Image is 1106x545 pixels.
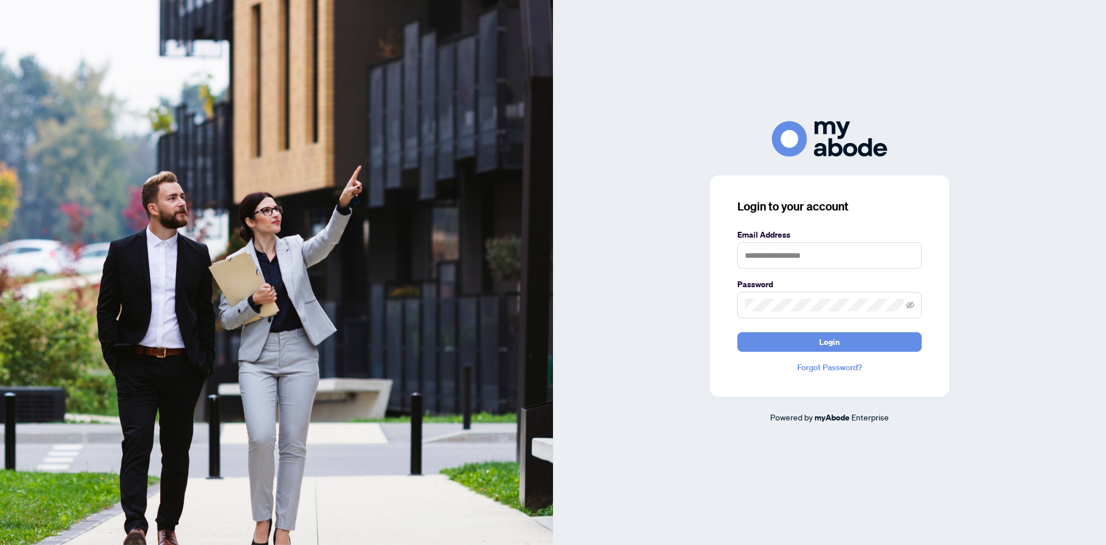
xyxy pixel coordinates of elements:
label: Password [737,278,922,291]
button: Login [737,332,922,352]
h3: Login to your account [737,198,922,215]
span: Powered by [770,412,813,422]
a: Forgot Password? [737,361,922,374]
span: eye-invisible [906,301,914,309]
label: Email Address [737,228,922,241]
img: ma-logo [772,121,887,156]
a: myAbode [815,411,850,424]
span: Login [819,333,840,351]
span: Enterprise [851,412,889,422]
